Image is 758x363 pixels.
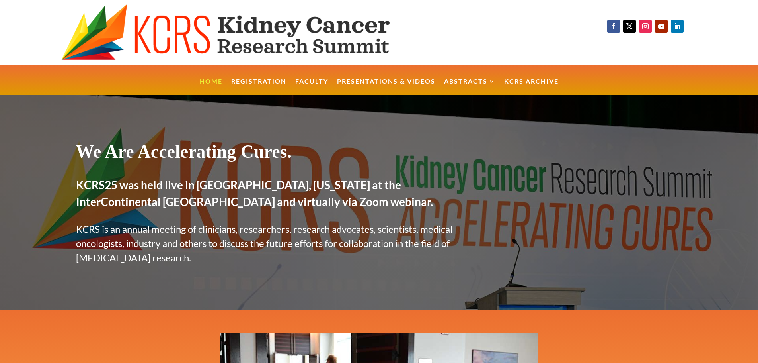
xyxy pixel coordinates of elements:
p: KCRS is an annual meeting of clinicians, researchers, research advocates, scientists, medical onc... [76,222,469,265]
a: KCRS Archive [504,78,559,96]
a: Abstracts [444,78,495,96]
a: Faculty [295,78,328,96]
a: Home [200,78,222,96]
a: Follow on Instagram [639,20,652,33]
h1: We Are Accelerating Cures. [76,141,469,167]
a: Follow on Facebook [607,20,620,33]
img: KCRS generic logo wide [61,4,430,61]
a: Follow on Youtube [655,20,668,33]
a: Presentations & Videos [337,78,435,96]
h2: KCRS25 was held live in [GEOGRAPHIC_DATA], [US_STATE] at the InterContinental [GEOGRAPHIC_DATA] a... [76,177,469,214]
a: Registration [231,78,286,96]
a: Follow on X [623,20,636,33]
a: Follow on LinkedIn [671,20,684,33]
